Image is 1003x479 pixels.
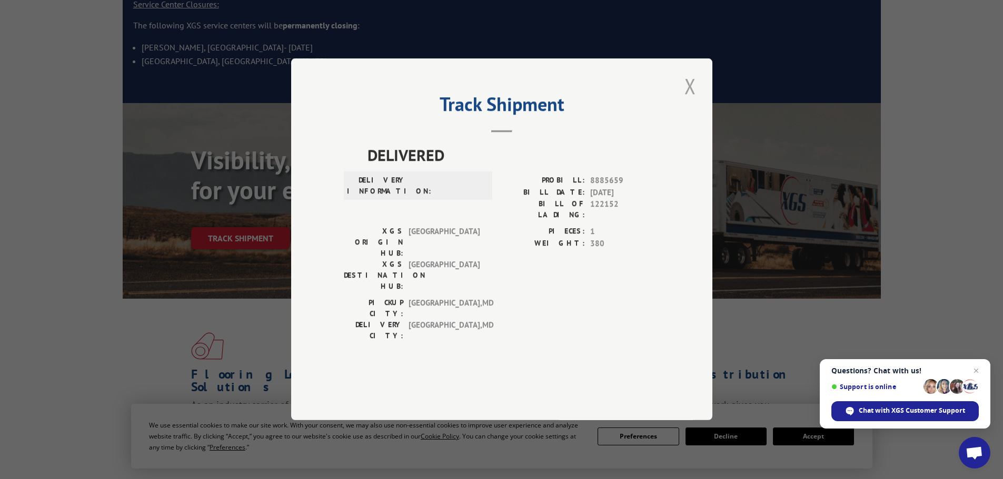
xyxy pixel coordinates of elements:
[409,320,480,342] span: [GEOGRAPHIC_DATA] , MD
[590,226,660,238] span: 1
[502,199,585,221] label: BILL OF LADING:
[409,259,480,292] span: [GEOGRAPHIC_DATA]
[502,238,585,250] label: WEIGHT:
[502,226,585,238] label: PIECES:
[502,187,585,199] label: BILL DATE:
[502,175,585,187] label: PROBILL:
[831,366,979,375] span: Questions? Chat with us!
[590,175,660,187] span: 8885659
[368,144,660,167] span: DELIVERED
[344,259,403,292] label: XGS DESTINATION HUB:
[344,320,403,342] label: DELIVERY CITY:
[409,226,480,259] span: [GEOGRAPHIC_DATA]
[859,406,965,415] span: Chat with XGS Customer Support
[344,226,403,259] label: XGS ORIGIN HUB:
[831,383,920,391] span: Support is online
[344,298,403,320] label: PICKUP CITY:
[590,187,660,199] span: [DATE]
[831,401,979,421] span: Chat with XGS Customer Support
[409,298,480,320] span: [GEOGRAPHIC_DATA] , MD
[590,199,660,221] span: 122152
[681,72,699,100] button: Close modal
[590,238,660,250] span: 380
[344,97,660,117] h2: Track Shipment
[959,437,990,468] a: Open chat
[347,175,406,197] label: DELIVERY INFORMATION:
